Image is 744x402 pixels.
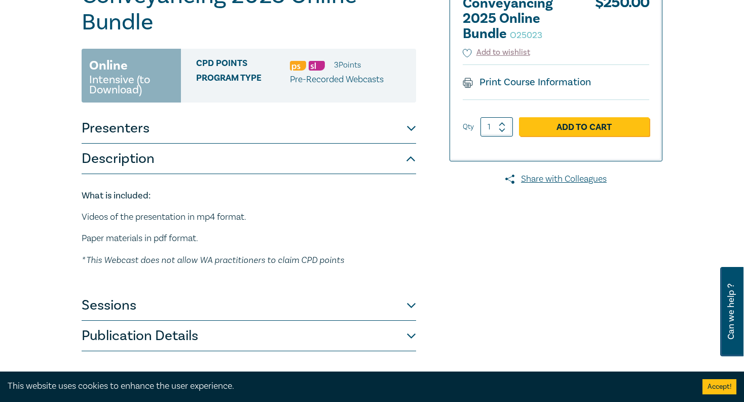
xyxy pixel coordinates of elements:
[8,380,687,393] div: This website uses cookies to enhance the user experience.
[196,73,290,86] span: Program type
[82,290,416,321] button: Sessions
[480,117,513,137] input: 1
[89,75,173,95] small: Intensive (to Download)
[82,321,416,351] button: Publication Details
[463,47,530,58] button: Add to wishlist
[89,56,128,75] h3: Online
[702,379,736,394] button: Accept cookies
[290,61,306,71] img: Professional Skills
[290,73,384,86] p: Pre-Recorded Webcasts
[82,232,416,245] p: Paper materials in pdf format.
[82,211,416,224] p: Videos of the presentation in mp4 format.
[309,61,325,71] img: Substantive Law
[196,58,290,72] span: CPD Points
[510,29,542,41] small: O25023
[82,113,416,144] button: Presenters
[82,144,416,174] button: Description
[519,117,649,137] a: Add to Cart
[450,173,662,186] a: Share with Colleagues
[463,121,474,132] label: Qty
[463,76,591,89] a: Print Course Information
[334,58,361,72] li: 3 Point s
[82,254,344,265] em: * This Webcast does not allow WA practitioners to claim CPD points
[82,190,151,202] strong: What is included:
[726,273,736,350] span: Can we help ?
